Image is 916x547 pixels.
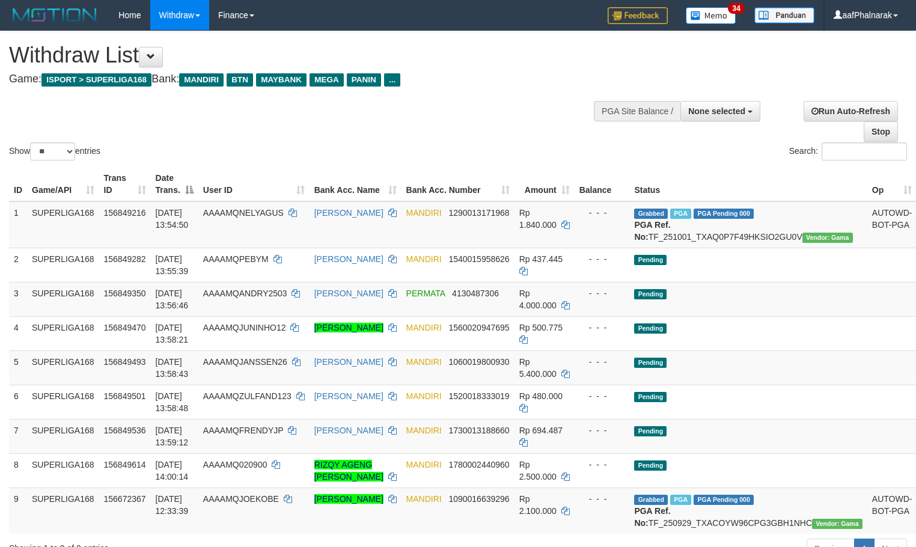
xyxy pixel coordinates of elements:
span: Marked by aafsengchandara [670,495,691,505]
span: Rp 2.100.000 [519,494,557,516]
span: Copy 1060019800930 to clipboard [448,357,509,367]
span: Pending [634,255,667,265]
span: ... [384,73,400,87]
span: [DATE] 13:54:50 [156,208,189,230]
a: [PERSON_NAME] [314,357,383,367]
span: AAAAMQNELYAGUS [203,208,284,218]
span: MAYBANK [256,73,307,87]
span: AAAAMQANDRY2503 [203,289,287,298]
span: 156849493 [104,357,146,367]
div: - - - [579,207,625,219]
label: Search: [789,142,907,160]
span: Rp 694.487 [519,426,563,435]
span: MEGA [310,73,344,87]
span: PGA Pending [694,495,754,505]
span: ISPORT > SUPERLIGA168 [41,73,151,87]
span: [DATE] 13:58:43 [156,357,189,379]
label: Show entries [9,142,100,160]
span: PANIN [347,73,381,87]
a: [PERSON_NAME] [314,494,383,504]
input: Search: [822,142,907,160]
img: Button%20Memo.svg [686,7,736,24]
td: 5 [9,350,27,385]
span: Pending [634,460,667,471]
span: MANDIRI [406,208,442,218]
td: SUPERLIGA168 [27,282,99,316]
select: Showentries [30,142,75,160]
a: [PERSON_NAME] [314,254,383,264]
span: Pending [634,289,667,299]
td: SUPERLIGA168 [27,385,99,419]
span: None selected [688,106,745,116]
span: Grabbed [634,495,668,505]
span: AAAAMQ020900 [203,460,267,469]
td: SUPERLIGA168 [27,350,99,385]
td: SUPERLIGA168 [27,201,99,248]
span: Pending [634,358,667,368]
h4: Game: Bank: [9,73,599,85]
span: MANDIRI [406,391,442,401]
b: PGA Ref. No: [634,220,670,242]
td: SUPERLIGA168 [27,248,99,282]
div: - - - [579,493,625,505]
td: 7 [9,419,27,453]
span: [DATE] 12:33:39 [156,494,189,516]
span: Grabbed [634,209,668,219]
span: [DATE] 13:59:12 [156,426,189,447]
span: MANDIRI [406,494,442,504]
td: 3 [9,282,27,316]
span: 34 [728,3,744,14]
span: 156849216 [104,208,146,218]
span: Copy 1520018333019 to clipboard [448,391,509,401]
th: User ID: activate to sort column ascending [198,167,310,201]
span: 156849614 [104,460,146,469]
div: PGA Site Balance / [594,101,680,121]
span: Pending [634,426,667,436]
th: Bank Acc. Number: activate to sort column ascending [402,167,514,201]
span: Rp 500.775 [519,323,563,332]
td: 9 [9,487,27,534]
span: Copy 1090016639296 to clipboard [448,494,509,504]
th: Balance [575,167,630,201]
span: 156849282 [104,254,146,264]
span: Copy 1540015958626 to clipboard [448,254,509,264]
span: AAAAMQJUNINHO12 [203,323,286,332]
span: Pending [634,392,667,402]
span: MANDIRI [406,357,442,367]
a: [PERSON_NAME] [314,426,383,435]
span: Copy 1730013188660 to clipboard [448,426,509,435]
span: MANDIRI [406,323,442,332]
span: 156849470 [104,323,146,332]
div: - - - [579,287,625,299]
div: - - - [579,390,625,402]
th: Trans ID: activate to sort column ascending [99,167,151,201]
a: [PERSON_NAME] [314,391,383,401]
td: 2 [9,248,27,282]
div: - - - [579,253,625,265]
td: TF_250929_TXACOYW96CPG3GBH1NHC [629,487,867,534]
span: MANDIRI [406,460,442,469]
span: Copy 1780002440960 to clipboard [448,460,509,469]
span: [DATE] 13:55:39 [156,254,189,276]
span: Pending [634,323,667,334]
img: Feedback.jpg [608,7,668,24]
div: - - - [579,459,625,471]
span: AAAAMQJOEKOBE [203,494,279,504]
th: Bank Acc. Name: activate to sort column ascending [310,167,402,201]
th: Status [629,167,867,201]
span: 156849501 [104,391,146,401]
b: PGA Ref. No: [634,506,670,528]
img: MOTION_logo.png [9,6,100,24]
span: PGA Pending [694,209,754,219]
td: 4 [9,316,27,350]
span: BTN [227,73,253,87]
td: 8 [9,453,27,487]
td: SUPERLIGA168 [27,453,99,487]
a: [PERSON_NAME] [314,289,383,298]
a: RIZQY AGENG [PERSON_NAME] [314,460,383,481]
span: 156849536 [104,426,146,435]
span: PERMATA [406,289,445,298]
th: Game/API: activate to sort column ascending [27,167,99,201]
span: Rp 480.000 [519,391,563,401]
span: Rp 4.000.000 [519,289,557,310]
